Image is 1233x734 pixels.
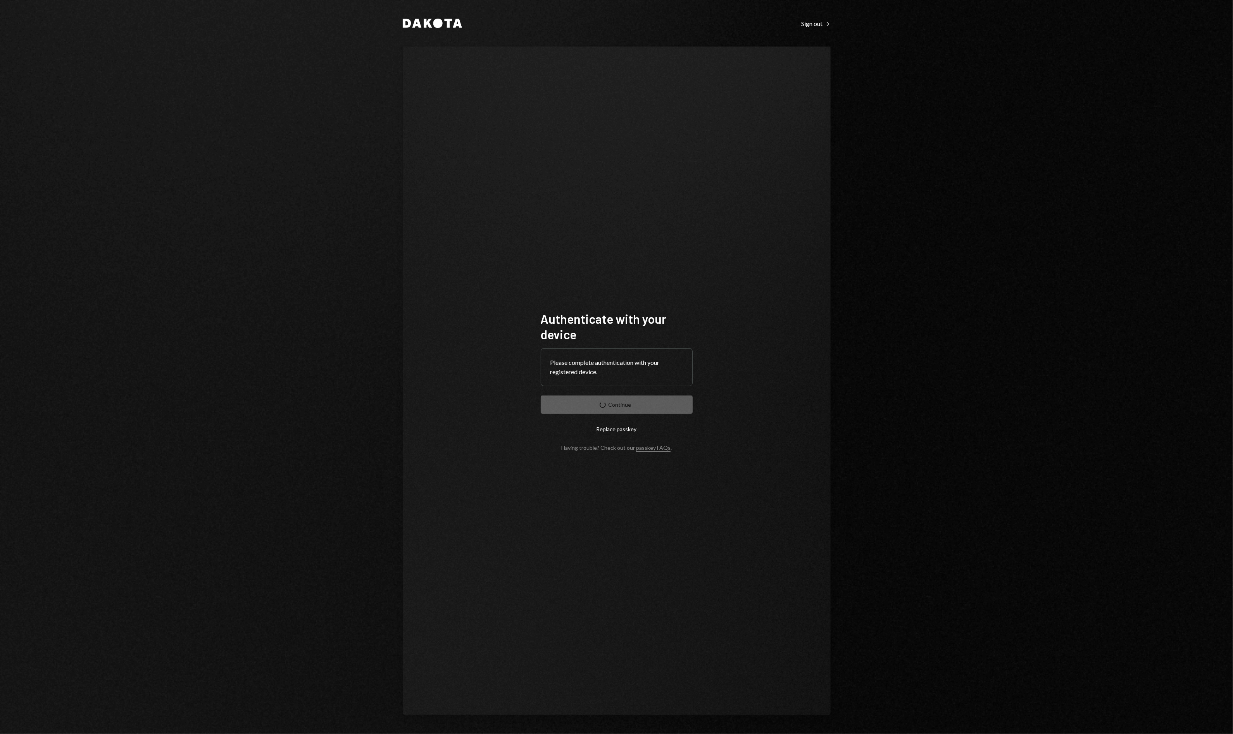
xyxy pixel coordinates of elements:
div: Please complete authentication with your registered device. [550,358,683,376]
a: Sign out [802,19,831,28]
h1: Authenticate with your device [541,311,693,342]
a: passkey FAQs [636,444,671,452]
div: Sign out [802,20,831,28]
button: Replace passkey [541,420,693,438]
div: Having trouble? Check out our . [561,444,672,451]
